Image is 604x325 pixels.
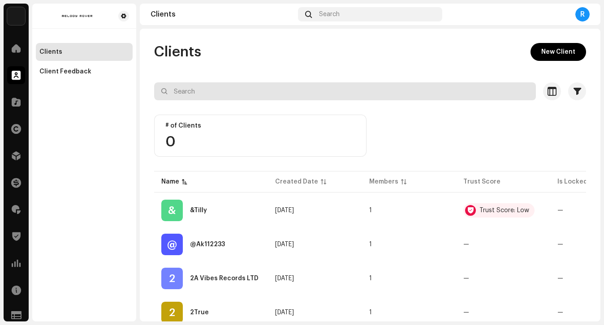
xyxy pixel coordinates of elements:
[39,68,91,75] div: Client Feedback
[275,309,294,316] span: Aug 15, 2025
[275,177,318,186] div: Created Date
[161,302,183,323] div: 2
[275,241,294,248] span: Aug 6, 2025
[463,241,543,248] re-a-table-badge: —
[531,43,586,61] button: New Client
[165,122,355,129] div: # of Clients
[369,177,398,186] div: Members
[275,207,294,214] span: Oct 11, 2024
[463,275,543,282] re-a-table-badge: —
[154,115,367,157] re-o-card-value: # of Clients
[151,11,294,18] div: Clients
[39,11,115,21] img: dd1629f2-61db-4bea-83cc-ae53c4a0e3a5
[463,309,543,316] re-a-table-badge: —
[369,207,372,214] span: 1
[161,234,183,255] div: @
[154,82,536,100] input: Search
[161,200,183,221] div: &
[369,241,372,248] span: 1
[190,275,259,282] div: 2A Vibes Records LTD
[7,7,25,25] img: 34f81ff7-2202-4073-8c5d-62963ce809f3
[190,207,207,214] div: &Tilly
[190,309,209,316] div: 2True
[575,7,590,21] div: R
[36,63,133,81] re-m-nav-item: Client Feedback
[161,177,179,186] div: Name
[319,11,340,18] span: Search
[541,43,575,61] span: New Client
[190,241,225,248] div: @Ak112233
[369,309,372,316] span: 1
[154,43,201,61] span: Clients
[161,268,183,289] div: 2
[36,43,133,61] re-m-nav-item: Clients
[39,48,62,56] div: Clients
[479,207,529,214] div: Trust Score: Low
[275,275,294,282] span: Mar 7, 2025
[369,275,372,282] span: 1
